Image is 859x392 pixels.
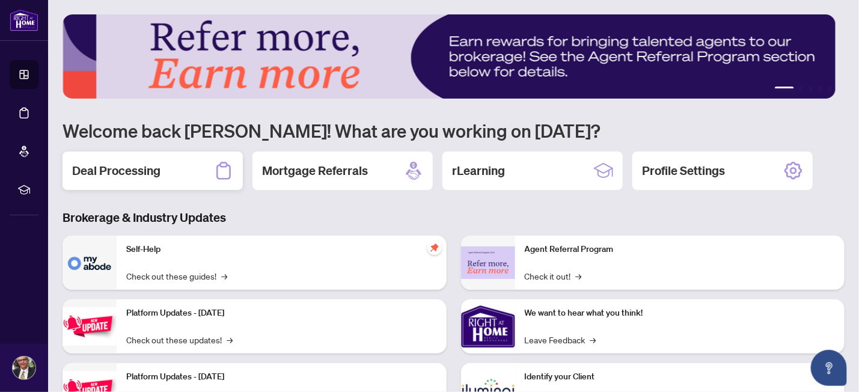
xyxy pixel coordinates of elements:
a: Check out these updates!→ [126,333,233,346]
span: → [221,269,227,283]
p: Platform Updates - [DATE] [126,370,437,384]
h1: Welcome back [PERSON_NAME]! What are you working on [DATE]? [63,119,845,142]
img: Self-Help [63,236,117,290]
button: 5 [828,87,833,91]
h2: Deal Processing [72,162,160,179]
p: We want to hear what you think! [525,307,836,320]
p: Platform Updates - [DATE] [126,307,437,320]
span: → [227,333,233,346]
p: Self-Help [126,243,437,256]
a: Check it out!→ [525,269,582,283]
button: Open asap [811,350,847,386]
span: pushpin [427,240,442,255]
p: Identify your Client [525,370,836,384]
button: 3 [809,87,813,91]
h3: Brokerage & Industry Updates [63,209,845,226]
span: → [590,333,596,346]
button: 1 [775,87,794,91]
a: Check out these guides!→ [126,269,227,283]
button: 2 [799,87,804,91]
img: Agent Referral Program [461,247,515,280]
img: Slide 0 [63,14,836,99]
a: Leave Feedback→ [525,333,596,346]
img: Platform Updates - July 21, 2025 [63,307,117,345]
h2: Profile Settings [642,162,725,179]
img: Profile Icon [13,357,35,379]
h2: Mortgage Referrals [262,162,368,179]
span: → [576,269,582,283]
p: Agent Referral Program [525,243,836,256]
img: We want to hear what you think! [461,299,515,354]
img: logo [10,9,38,31]
button: 4 [818,87,823,91]
h2: rLearning [452,162,505,179]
